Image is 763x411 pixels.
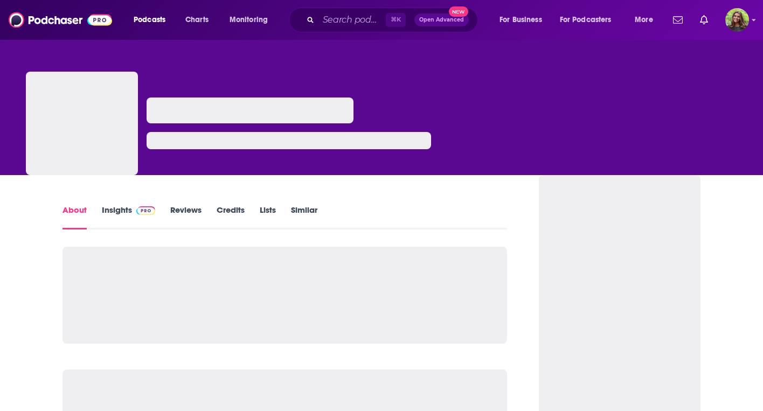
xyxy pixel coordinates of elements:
[627,11,667,29] button: open menu
[635,12,653,27] span: More
[414,13,469,26] button: Open AdvancedNew
[185,12,209,27] span: Charts
[318,11,386,29] input: Search podcasts, credits, & more...
[669,11,687,29] a: Show notifications dropdown
[170,205,202,229] a: Reviews
[725,8,749,32] img: User Profile
[560,12,612,27] span: For Podcasters
[230,12,268,27] span: Monitoring
[136,206,155,215] img: Podchaser Pro
[492,11,556,29] button: open menu
[419,17,464,23] span: Open Advanced
[725,8,749,32] button: Show profile menu
[222,11,282,29] button: open menu
[260,205,276,229] a: Lists
[449,6,468,17] span: New
[134,12,165,27] span: Podcasts
[500,12,542,27] span: For Business
[299,8,488,32] div: Search podcasts, credits, & more...
[126,11,179,29] button: open menu
[553,11,627,29] button: open menu
[291,205,317,229] a: Similar
[63,205,87,229] a: About
[696,11,712,29] a: Show notifications dropdown
[9,10,112,30] img: Podchaser - Follow, Share and Rate Podcasts
[725,8,749,32] span: Logged in as reagan34226
[386,13,406,27] span: ⌘ K
[178,11,215,29] a: Charts
[217,205,245,229] a: Credits
[102,205,155,229] a: InsightsPodchaser Pro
